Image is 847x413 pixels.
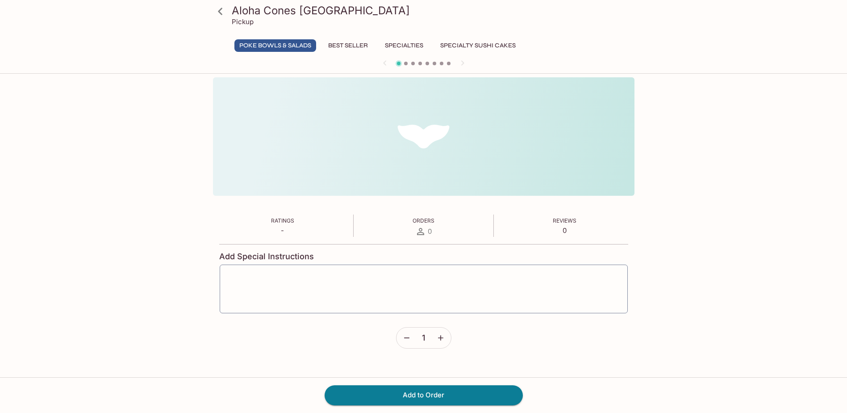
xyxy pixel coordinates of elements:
h3: Aloha Cones [GEOGRAPHIC_DATA] [232,4,631,17]
span: 0 [428,227,432,236]
span: Reviews [553,217,576,224]
h4: Add Special Instructions [219,252,628,261]
p: 0 [553,226,576,235]
p: - [271,226,294,235]
button: Poke Bowls & Salads [234,39,316,52]
span: 1 [422,333,425,343]
button: Specialty Sushi Cakes [435,39,521,52]
p: Pickup [232,17,254,26]
button: Best Seller [323,39,373,52]
button: Add to Order [325,385,523,405]
button: Specialties [380,39,428,52]
span: Orders [413,217,434,224]
span: Ratings [271,217,294,224]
